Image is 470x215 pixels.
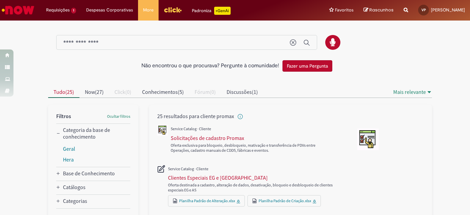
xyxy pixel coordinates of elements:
[192,7,231,15] div: Padroniza
[369,7,394,13] span: Rascunhos
[335,7,354,13] span: Favoritos
[214,7,231,15] p: +GenAi
[141,63,279,69] h2: Não encontrou o que procurava? Pergunte à comunidade!
[364,7,394,13] a: Rascunhos
[86,7,133,13] span: Despesas Corporativas
[422,8,426,12] span: VP
[46,7,70,13] span: Requisições
[431,7,465,13] span: [PERSON_NAME]
[143,7,154,13] span: More
[71,8,76,13] span: 1
[164,5,182,15] img: click_logo_yellow_360x200.png
[282,60,332,72] button: Fazer uma Pergunta
[1,3,35,17] img: ServiceNow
